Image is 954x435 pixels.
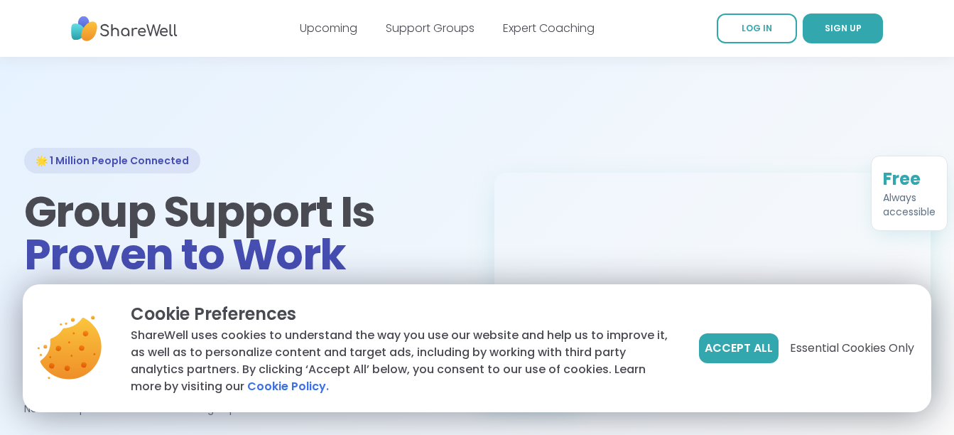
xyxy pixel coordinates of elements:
h1: Group Support Is [24,190,460,276]
a: SIGN UP [803,14,883,43]
span: LOG IN [742,22,772,34]
span: Accept All [705,340,773,357]
p: ShareWell uses cookies to understand the way you use our website and help us to improve it, as we... [131,327,676,395]
span: Essential Cookies Only [790,340,914,357]
a: Expert Coaching [503,20,595,36]
div: Free [883,168,936,190]
span: Proven to Work [24,225,346,284]
a: Cookie Policy. [247,378,329,395]
span: SIGN UP [825,22,862,34]
p: Cookie Preferences [131,301,676,327]
button: Accept All [699,333,779,363]
div: 🌟 1 Million People Connected [24,148,200,173]
div: Always accessible [883,190,936,219]
img: ShareWell Nav Logo [71,9,178,48]
a: Upcoming [300,20,357,36]
a: Support Groups [386,20,475,36]
a: LOG IN [717,14,797,43]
